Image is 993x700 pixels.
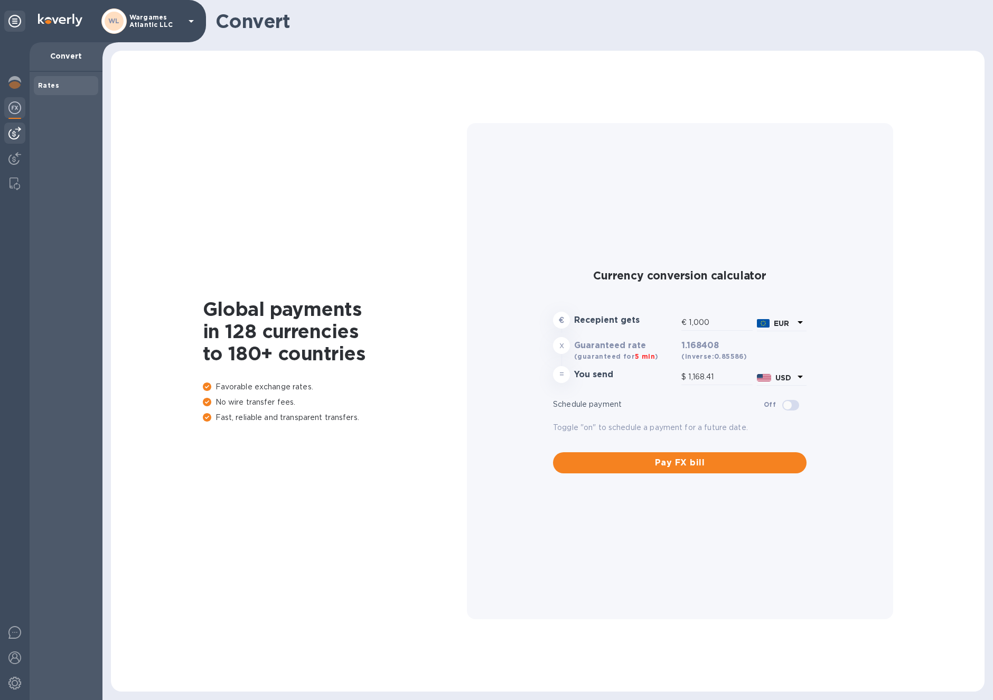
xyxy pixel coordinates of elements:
b: Off [764,400,776,408]
b: Rates [38,81,59,89]
div: € [681,315,689,331]
h3: Guaranteed rate [574,341,677,351]
b: WL [108,17,120,25]
b: (guaranteed for ) [574,352,658,360]
h2: Currency conversion calculator [553,269,807,282]
img: Logo [38,14,82,26]
p: No wire transfer fees. [203,397,467,408]
p: Schedule payment [553,399,764,410]
h1: Convert [216,10,976,32]
span: Pay FX bill [561,456,798,469]
p: Convert [38,51,94,61]
p: Toggle "on" to schedule a payment for a future date. [553,422,807,433]
input: Amount [688,369,753,385]
img: Foreign exchange [8,101,21,114]
p: Favorable exchange rates. [203,381,467,393]
h1: Global payments in 128 currencies to 180+ countries [203,298,467,365]
strong: € [559,316,564,324]
b: (inverse: 0.85586 ) [681,352,747,360]
h3: 1.168408 [681,341,807,351]
b: EUR [774,319,789,328]
p: Wargames Atlantic LLC [129,14,182,29]
input: Amount [689,315,753,331]
button: Pay FX bill [553,452,807,473]
h3: You send [574,370,677,380]
img: USD [757,374,771,381]
div: Unpin categories [4,11,25,32]
b: USD [775,374,791,382]
p: Fast, reliable and transparent transfers. [203,412,467,423]
span: 5 min [635,352,655,360]
div: x [553,337,570,354]
h3: Recepient gets [574,315,677,325]
div: $ [681,369,688,385]
div: = [553,366,570,383]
